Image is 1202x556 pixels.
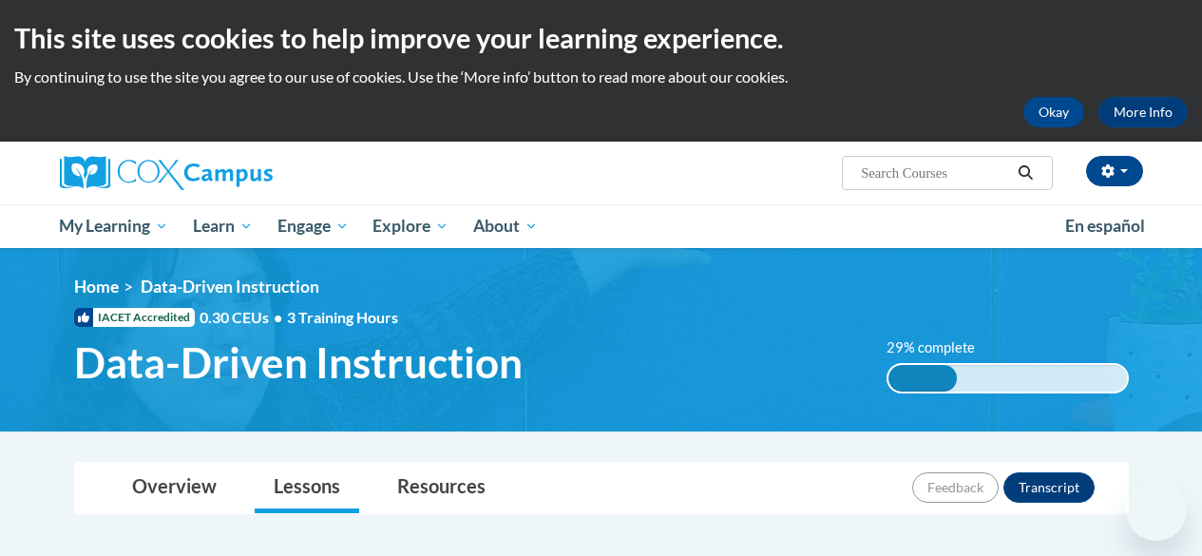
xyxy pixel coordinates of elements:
span: En español [1065,216,1145,236]
span: Learn [193,215,253,238]
label: 29% complete [887,337,996,358]
button: Okay [1023,97,1084,127]
a: Overview [113,463,236,513]
span: 3 Training Hours [287,308,398,326]
div: Main menu [46,204,1157,248]
span: Data-Driven Instruction [141,277,319,297]
a: En español [1053,206,1157,246]
a: Engage [265,204,361,248]
span: 0.30 CEUs [200,307,287,328]
span: IACET Accredited [74,308,195,327]
a: Resources [378,463,505,513]
span: Engage [277,215,349,238]
span: My Learning [59,215,168,238]
span: • [274,308,282,326]
h2: This site uses cookies to help improve your learning experience. [14,19,1188,57]
img: Cox Campus [60,156,273,190]
a: Lessons [255,463,359,513]
a: Cox Campus [60,156,402,190]
a: Home [74,277,119,297]
input: Search Courses [859,162,1011,184]
a: More Info [1098,97,1188,127]
p: By continuing to use the site you agree to our use of cookies. Use the ‘More info’ button to read... [14,67,1188,87]
a: About [461,204,550,248]
span: About [473,215,538,238]
a: Explore [360,204,461,248]
button: Search [1011,162,1040,184]
button: Account Settings [1086,156,1143,186]
iframe: Button to launch messaging window [1126,480,1187,541]
button: Transcript [1003,472,1095,503]
span: Explore [372,215,448,238]
span: Data-Driven Instruction [74,337,523,388]
a: Learn [181,204,265,248]
button: Feedback [912,472,999,503]
a: My Learning [48,204,181,248]
div: 29% complete [888,365,958,392]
